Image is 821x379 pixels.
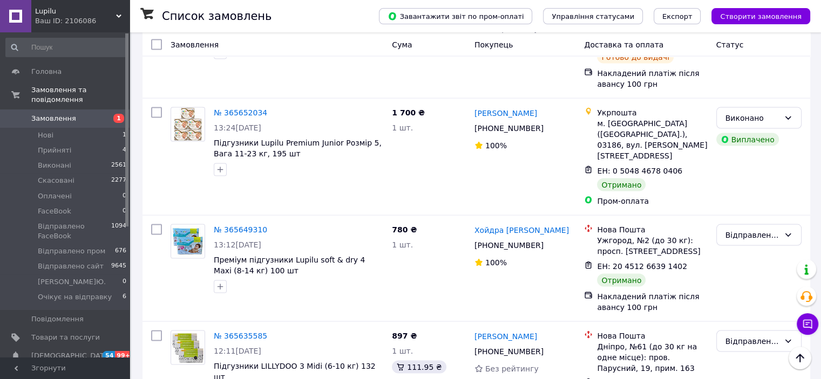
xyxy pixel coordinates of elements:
span: Статус [716,40,744,49]
span: Замовлення та повідомлення [31,85,130,105]
span: Преміум підгузники Lupilu soft & dry 4 Maxi (8-14 кг) 100 шт [214,255,365,274]
span: Lupilu [35,6,116,16]
a: Створити замовлення [701,11,810,20]
span: 1094 [111,222,126,241]
a: № 365649310 [214,225,267,233]
span: Замовлення [171,40,219,49]
span: Товари та послуги [31,333,100,342]
span: 100% [485,141,507,149]
span: Створити замовлення [720,12,802,20]
span: 0 [123,206,126,216]
div: м. [GEOGRAPHIC_DATA] ([GEOGRAPHIC_DATA].), 03186, вул. [PERSON_NAME][STREET_ADDRESS] [597,118,707,161]
span: ЕН: 20 4512 6639 1402 [597,261,687,270]
span: 13:12[DATE] [214,240,261,249]
span: 897 ₴ [392,331,417,340]
span: 2277 [111,176,126,185]
span: Повідомлення [31,314,84,324]
h1: Список замовлень [162,10,272,23]
div: [PHONE_NUMBER] [472,237,546,252]
span: Очікує на відправку [38,292,112,302]
div: Ужгород, №2 (до 30 кг): просп. [STREET_ADDRESS] [597,235,707,256]
span: Головна [31,67,62,77]
div: Отримано [597,178,646,191]
div: Виконано [725,112,779,123]
button: Створити замовлення [711,8,810,24]
span: 780 ₴ [392,225,417,233]
div: Укрпошта [597,107,707,118]
a: Підгузники Lupilu Premium Junior Розмір 5, Вага 11-23 кг, 195 шт [214,138,382,157]
span: 6 [123,292,126,302]
span: 0 [123,191,126,201]
button: Експорт [654,8,701,24]
span: 13:24[DATE] [214,123,261,132]
span: Експорт [662,12,693,20]
a: Фото товару [171,330,205,364]
span: Прийняті [38,146,71,155]
div: Відправлено пром [725,335,779,347]
span: Замовлення [31,114,76,123]
div: Дніпро, №61 (до 30 кг на одне місце): пров. Парусний, 19, прим. 163 [597,341,707,373]
a: № 365635585 [214,331,267,340]
span: 9645 [111,261,126,271]
span: 1 [113,114,124,123]
span: Відправлено сайт [38,261,104,271]
div: Отримано [597,273,646,286]
span: Відправлено пром [38,246,105,256]
div: Нова Пошта [597,224,707,235]
span: Без рейтингу [485,364,539,373]
div: Виплачено [716,133,779,146]
span: Виконані [38,161,71,170]
span: Скасовані [38,176,74,185]
span: 1 шт. [392,123,413,132]
input: Пошук [5,38,127,57]
span: 1 шт. [392,240,413,249]
span: 0 [123,277,126,287]
span: [PERSON_NAME]Ю. [38,277,106,287]
span: 1 шт. [392,346,413,355]
span: FaceBook [38,206,71,216]
div: Накладений платіж після авансу 100 грн [597,67,707,89]
div: [PHONE_NUMBER] [472,120,546,135]
span: Покупець [474,40,513,49]
div: Нова Пошта [597,330,707,341]
span: Нові [38,130,53,140]
img: Фото товару [174,107,202,141]
a: [PERSON_NAME] [474,330,537,341]
button: Чат з покупцем [797,313,818,335]
div: Готово до видачі [597,50,674,63]
button: Завантажити звіт по пром-оплаті [379,8,532,24]
span: 676 [115,246,126,256]
div: Ваш ID: 2106086 [35,16,130,26]
span: 1 700 ₴ [392,108,425,116]
span: [DEMOGRAPHIC_DATA] [31,351,111,361]
a: Хойдра [PERSON_NAME] [474,224,569,235]
div: [PHONE_NUMBER] [472,343,546,359]
a: № 365652034 [214,108,267,116]
span: 100% [485,258,507,266]
img: Фото товару [171,330,205,364]
span: Доставка та оплата [584,40,663,49]
a: [PERSON_NAME] [474,107,537,118]
img: Фото товару [171,224,205,258]
span: 12:11[DATE] [214,346,261,355]
div: Пром-оплата [597,195,707,206]
span: Відправлено FaceBook [38,222,111,241]
span: 2561 [111,161,126,170]
button: Наверх [789,347,811,369]
a: Фото товару [171,224,205,258]
button: Управління статусами [543,8,643,24]
span: Cума [392,40,412,49]
span: Оплачені [38,191,72,201]
a: Фото товару [171,107,205,141]
span: 99+ [115,351,133,360]
span: ЕН: 0 5048 4678 0406 [597,166,682,175]
span: Завантажити звіт по пром-оплаті [388,11,524,21]
span: 4 [123,146,126,155]
span: 54 [103,351,115,360]
div: Накладений платіж після авансу 100 грн [597,291,707,312]
span: Управління статусами [552,12,634,20]
div: 111.95 ₴ [392,360,446,373]
span: 1 [123,130,126,140]
div: Відправлено сайт [725,229,779,240]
